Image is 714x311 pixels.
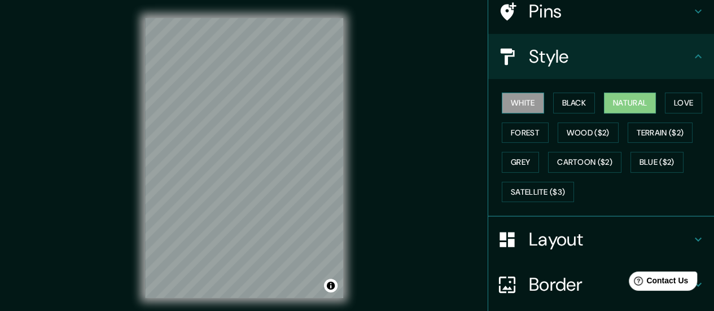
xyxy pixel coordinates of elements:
[628,122,693,143] button: Terrain ($2)
[548,152,621,173] button: Cartoon ($2)
[145,18,343,298] canvas: Map
[665,93,702,113] button: Love
[553,93,595,113] button: Black
[529,273,691,296] h4: Border
[604,93,656,113] button: Natural
[502,93,544,113] button: White
[502,152,539,173] button: Grey
[488,217,714,262] div: Layout
[502,122,549,143] button: Forest
[488,34,714,79] div: Style
[614,267,702,299] iframe: Help widget launcher
[488,262,714,307] div: Border
[324,279,338,292] button: Toggle attribution
[630,152,684,173] button: Blue ($2)
[502,182,574,203] button: Satellite ($3)
[529,45,691,68] h4: Style
[529,228,691,251] h4: Layout
[558,122,619,143] button: Wood ($2)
